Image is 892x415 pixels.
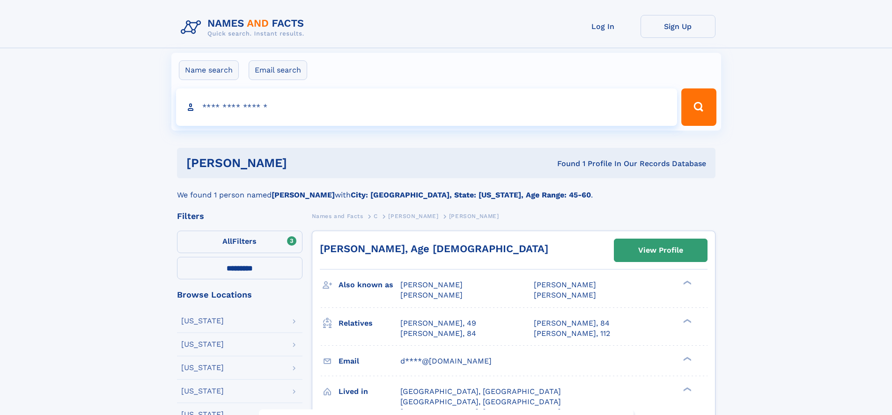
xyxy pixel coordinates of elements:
[249,60,307,80] label: Email search
[320,243,548,255] a: [PERSON_NAME], Age [DEMOGRAPHIC_DATA]
[641,15,715,38] a: Sign Up
[177,231,302,253] label: Filters
[176,88,678,126] input: search input
[422,159,706,169] div: Found 1 Profile In Our Records Database
[177,15,312,40] img: Logo Names and Facts
[681,318,692,324] div: ❯
[177,178,715,201] div: We found 1 person named with .
[177,291,302,299] div: Browse Locations
[400,328,476,339] a: [PERSON_NAME], 84
[351,190,591,199] b: City: [GEOGRAPHIC_DATA], State: [US_STATE], Age Range: 45-60
[181,364,224,371] div: [US_STATE]
[638,240,683,261] div: View Profile
[339,353,400,369] h3: Email
[388,213,438,219] span: [PERSON_NAME]
[181,341,224,348] div: [US_STATE]
[374,210,378,222] a: C
[400,397,561,406] span: [GEOGRAPHIC_DATA], [GEOGRAPHIC_DATA]
[534,280,596,289] span: [PERSON_NAME]
[400,318,476,328] a: [PERSON_NAME], 49
[272,190,335,199] b: [PERSON_NAME]
[681,280,692,286] div: ❯
[400,280,463,289] span: [PERSON_NAME]
[186,157,422,169] h1: [PERSON_NAME]
[534,291,596,299] span: [PERSON_NAME]
[681,386,692,392] div: ❯
[449,213,499,219] span: [PERSON_NAME]
[400,291,463,299] span: [PERSON_NAME]
[374,213,378,219] span: C
[181,317,224,325] div: [US_STATE]
[222,237,232,246] span: All
[681,88,716,126] button: Search Button
[339,277,400,293] h3: Also known as
[400,387,561,396] span: [GEOGRAPHIC_DATA], [GEOGRAPHIC_DATA]
[614,239,707,262] a: View Profile
[177,212,302,220] div: Filters
[181,387,224,395] div: [US_STATE]
[312,210,363,222] a: Names and Facts
[339,315,400,331] h3: Relatives
[534,328,610,339] a: [PERSON_NAME], 112
[566,15,641,38] a: Log In
[388,210,438,222] a: [PERSON_NAME]
[339,384,400,400] h3: Lived in
[534,318,610,328] a: [PERSON_NAME], 84
[681,356,692,362] div: ❯
[179,60,239,80] label: Name search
